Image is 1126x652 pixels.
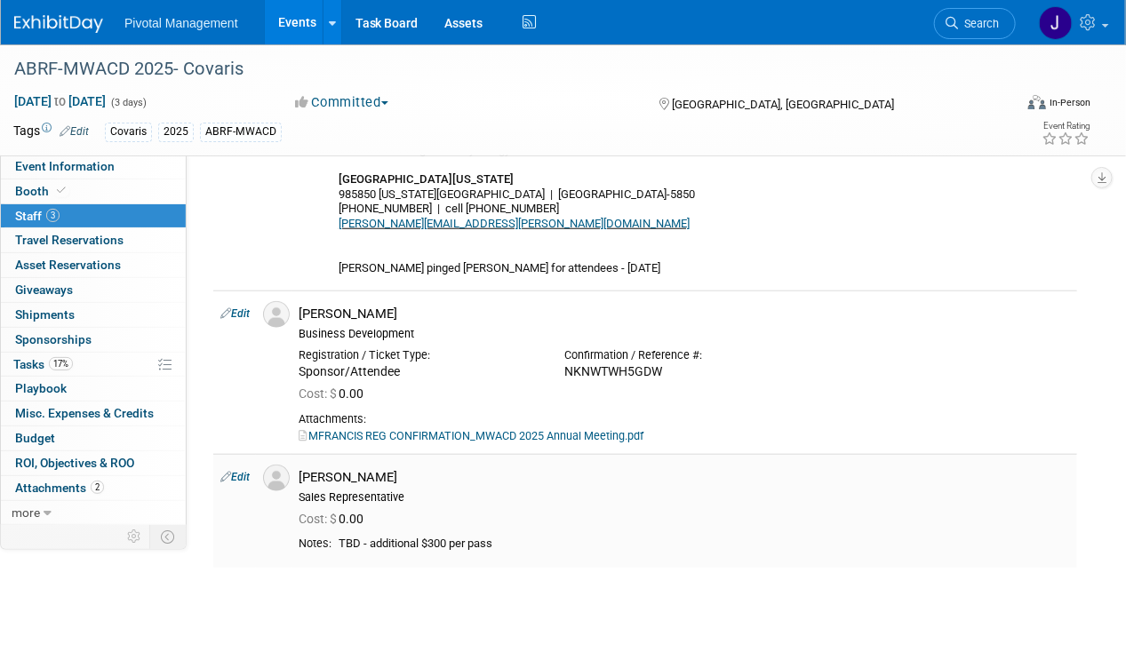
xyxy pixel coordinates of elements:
[1,278,186,302] a: Giveaways
[1,204,186,228] a: Staff3
[15,406,154,420] span: Misc. Expenses & Credits
[13,357,73,371] span: Tasks
[299,512,339,526] span: Cost: $
[339,537,1070,552] div: TBD - additional $300 per pass
[290,93,395,112] button: Committed
[934,8,1016,39] a: Search
[1,253,186,277] a: Asset Reservations
[15,381,67,395] span: Playbook
[1,303,186,327] a: Shipments
[299,512,371,526] span: 0.00
[57,186,66,195] i: Booth reservation complete
[15,159,115,173] span: Event Information
[14,15,103,33] img: ExhibitDay
[1,426,186,450] a: Budget
[299,364,538,380] div: Sponsor/Attendee
[299,386,371,401] span: 0.00
[105,123,152,141] div: Covaris
[158,123,194,141] div: 2025
[15,456,134,470] span: ROI, Objectives & ROO
[15,258,121,272] span: Asset Reservations
[299,490,1070,505] div: Sales Representative
[109,97,147,108] span: (3 days)
[52,94,68,108] span: to
[1039,6,1073,40] img: Jessica Gatton
[564,348,803,362] div: Confirmation / Reference #:
[958,17,999,30] span: Search
[15,209,60,223] span: Staff
[1,402,186,425] a: Misc. Expenses & Credits
[1,155,186,179] a: Event Information
[15,431,55,445] span: Budget
[1,179,186,203] a: Booth
[200,123,282,141] div: ABRF-MWACD
[299,537,331,551] div: Notes:
[119,525,150,548] td: Personalize Event Tab Strip
[15,233,124,247] span: Travel Reservations
[339,172,514,186] b: [GEOGRAPHIC_DATA][US_STATE]
[933,92,1090,119] div: Event Format
[1,328,186,352] a: Sponsorships
[299,469,1070,486] div: [PERSON_NAME]
[299,306,1070,322] div: [PERSON_NAME]
[1028,95,1046,109] img: Format-Inperson.png
[1,501,186,525] a: more
[1,377,186,401] a: Playbook
[15,481,104,495] span: Attachments
[13,122,89,142] td: Tags
[673,98,895,111] span: [GEOGRAPHIC_DATA], [GEOGRAPHIC_DATA]
[564,364,803,380] div: NKNWTWH5GDW
[1,451,186,475] a: ROI, Objectives & ROO
[15,184,69,198] span: Booth
[91,481,104,494] span: 2
[1,476,186,500] a: Attachments2
[1042,122,1090,131] div: Event Rating
[220,307,250,320] a: Edit
[1049,96,1090,109] div: In-Person
[339,217,690,230] a: [PERSON_NAME][EMAIL_ADDRESS][PERSON_NAME][DOMAIN_NAME]
[8,53,999,85] div: ABRF-MWACD 2025- Covaris
[15,332,92,346] span: Sponsorships
[263,301,290,328] img: Associate-Profile-5.png
[124,16,238,30] span: Pivotal Management
[299,327,1070,341] div: Business Development
[1,353,186,377] a: Tasks17%
[46,209,60,222] span: 3
[299,412,1070,426] div: Attachments:
[299,348,538,362] div: Registration / Ticket Type:
[12,505,40,520] span: more
[220,471,250,483] a: Edit
[299,429,643,442] a: MFRANCIS REG CONFIRMATION_MWACD 2025 Annual Meeting.pdf
[15,282,73,297] span: Giveaways
[60,125,89,138] a: Edit
[15,307,75,322] span: Shipments
[150,525,187,548] td: Toggle Event Tabs
[263,465,290,491] img: Associate-Profile-5.png
[49,357,73,370] span: 17%
[13,93,107,109] span: [DATE] [DATE]
[299,386,339,401] span: Cost: $
[1,228,186,252] a: Travel Reservations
